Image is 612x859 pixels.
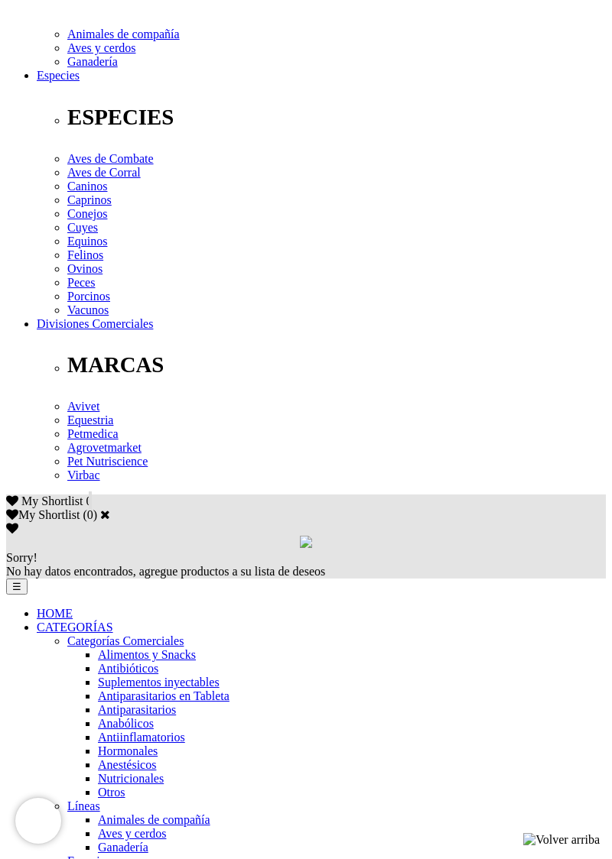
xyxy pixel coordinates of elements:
p: ESPECIES [67,105,606,130]
a: Aves y cerdos [67,41,135,54]
a: Conejos [67,207,107,220]
a: Ovinos [67,262,103,275]
iframe: Brevo live chat [15,798,61,844]
a: Anestésicos [98,758,156,771]
a: Especies [37,69,80,82]
span: ( ) [83,508,97,521]
a: Ganadería [98,841,148,854]
a: Antiparasitarios en Tableta [98,689,229,702]
a: Pet Nutriscience [67,455,148,468]
a: Felinos [67,248,103,261]
img: Volver arriba [523,833,600,847]
a: Cuyes [67,221,98,234]
a: Antibióticos [98,662,158,675]
a: HOME [37,607,73,620]
a: Equinos [67,235,107,248]
a: Nutricionales [98,772,164,785]
a: Suplementos inyectables [98,676,220,689]
a: Otros [98,786,125,799]
a: Animales de compañía [98,813,210,826]
a: Porcinos [67,290,110,303]
label: 0 [87,508,93,521]
a: Cerrar [100,508,110,520]
a: Antiinflamatorios [98,731,185,744]
a: Aves de Corral [67,166,141,179]
span: 0 [86,494,92,507]
a: Agrovetmarket [67,441,142,454]
a: Antiparasitarios [98,703,176,716]
a: Hormonales [98,744,158,757]
div: No hay datos encontrados, agregue productos a su lista de deseos [6,551,606,579]
a: Vacunos [67,303,109,316]
p: MARCAS [67,352,606,378]
span: Sorry! [6,551,37,564]
a: Alimentos y Snacks [98,648,196,661]
a: Líneas [67,799,100,812]
a: Categorías Comerciales [67,634,184,647]
img: loading.gif [300,536,312,548]
a: CATEGORÍAS [37,621,113,634]
a: Divisiones Comerciales [37,317,153,330]
button: ☰ [6,579,28,595]
a: Aves de Combate [67,152,154,165]
a: Aves y cerdos [98,827,166,840]
a: Caprinos [67,193,112,206]
a: Avivet [67,400,99,413]
span: My Shortlist [21,494,83,507]
a: Caninos [67,180,107,193]
a: Anabólicos [98,717,154,730]
a: Equestria [67,413,113,426]
a: Petmedica [67,427,119,440]
a: Virbac [67,468,100,481]
a: Ganadería [67,55,118,68]
a: Animales de compañía [67,28,180,41]
a: Peces [67,276,95,289]
label: My Shortlist [6,508,80,521]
